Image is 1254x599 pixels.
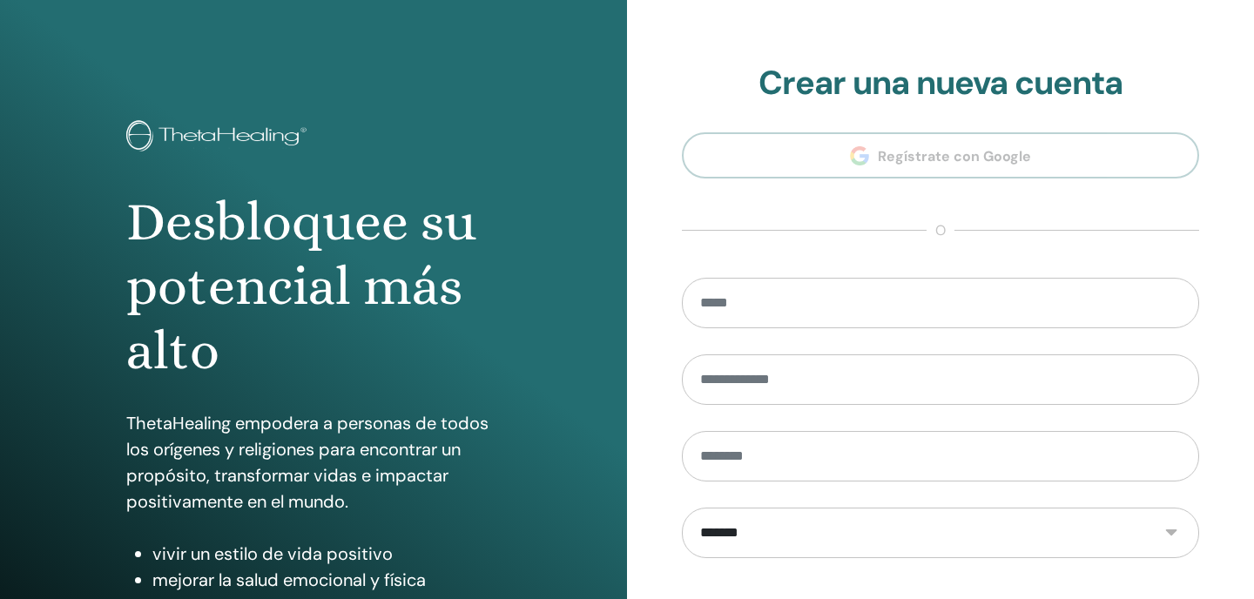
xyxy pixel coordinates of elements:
h1: Desbloquee su potencial más alto [126,190,501,384]
p: ThetaHealing empodera a personas de todos los orígenes y religiones para encontrar un propósito, ... [126,410,501,515]
h2: Crear una nueva cuenta [682,64,1199,104]
li: mejorar la salud emocional y física [152,567,501,593]
li: vivir un estilo de vida positivo [152,541,501,567]
span: o [927,220,954,241]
